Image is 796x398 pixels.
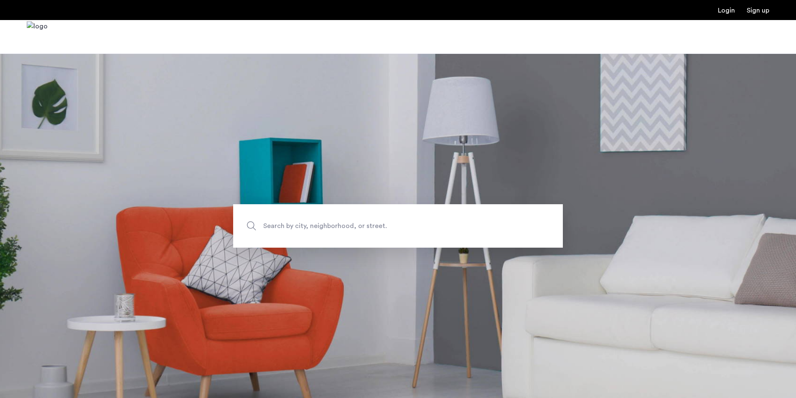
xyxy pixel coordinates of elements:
input: Apartment Search [233,204,563,248]
a: Login [718,7,735,14]
a: Registration [747,7,769,14]
span: Search by city, neighborhood, or street. [263,220,494,231]
a: Cazamio Logo [27,21,48,53]
img: logo [27,21,48,53]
